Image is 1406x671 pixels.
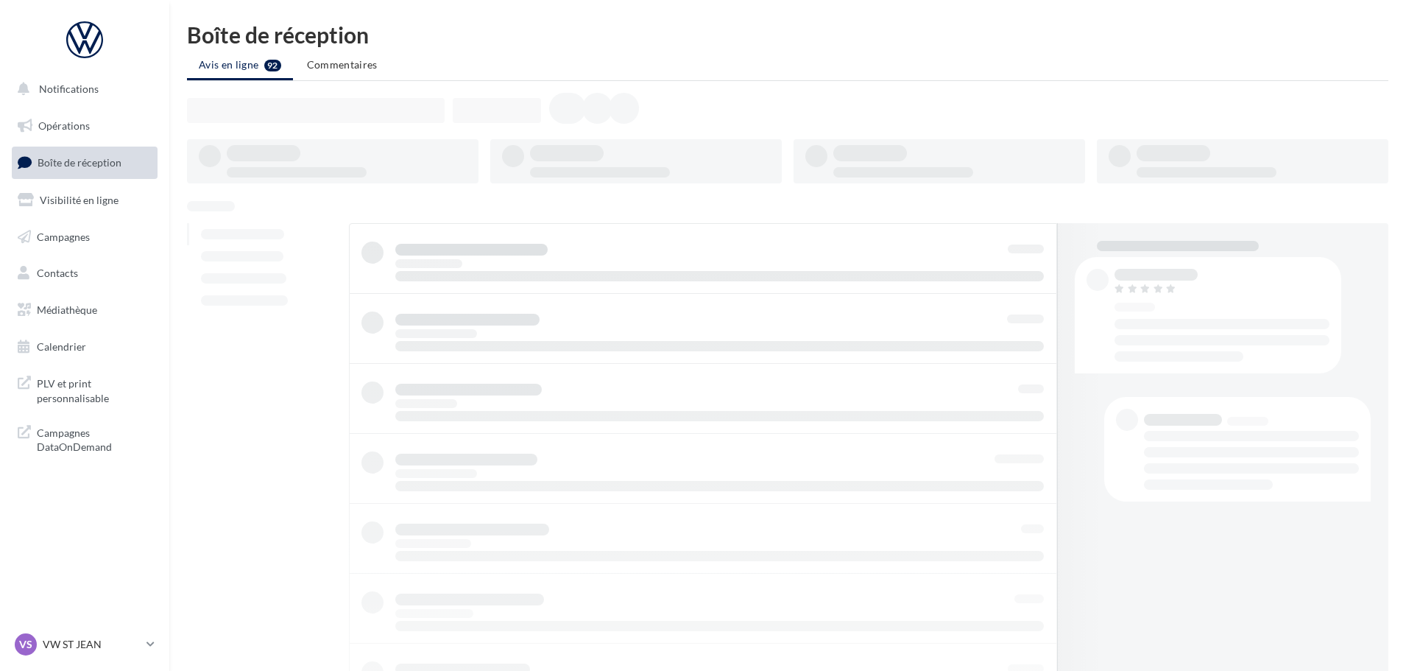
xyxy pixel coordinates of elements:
div: Boîte de réception [187,24,1388,46]
span: Opérations [38,119,90,132]
a: Contacts [9,258,160,289]
a: VS VW ST JEAN [12,630,158,658]
span: Commentaires [307,58,378,71]
a: PLV et print personnalisable [9,368,160,411]
a: Médiathèque [9,295,160,326]
span: Campagnes [37,230,90,242]
span: VS [19,637,32,652]
span: Campagnes DataOnDemand [37,423,152,454]
span: PLV et print personnalisable [37,373,152,405]
a: Campagnes [9,222,160,253]
p: VW ST JEAN [43,637,141,652]
a: Campagnes DataOnDemand [9,417,160,460]
span: Calendrier [37,340,86,353]
a: Visibilité en ligne [9,185,160,216]
span: Médiathèque [37,303,97,316]
button: Notifications [9,74,155,105]
a: Opérations [9,110,160,141]
a: Calendrier [9,331,160,362]
span: Notifications [39,82,99,95]
a: Boîte de réception [9,147,160,178]
span: Visibilité en ligne [40,194,119,206]
span: Boîte de réception [38,156,121,169]
span: Contacts [37,267,78,279]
